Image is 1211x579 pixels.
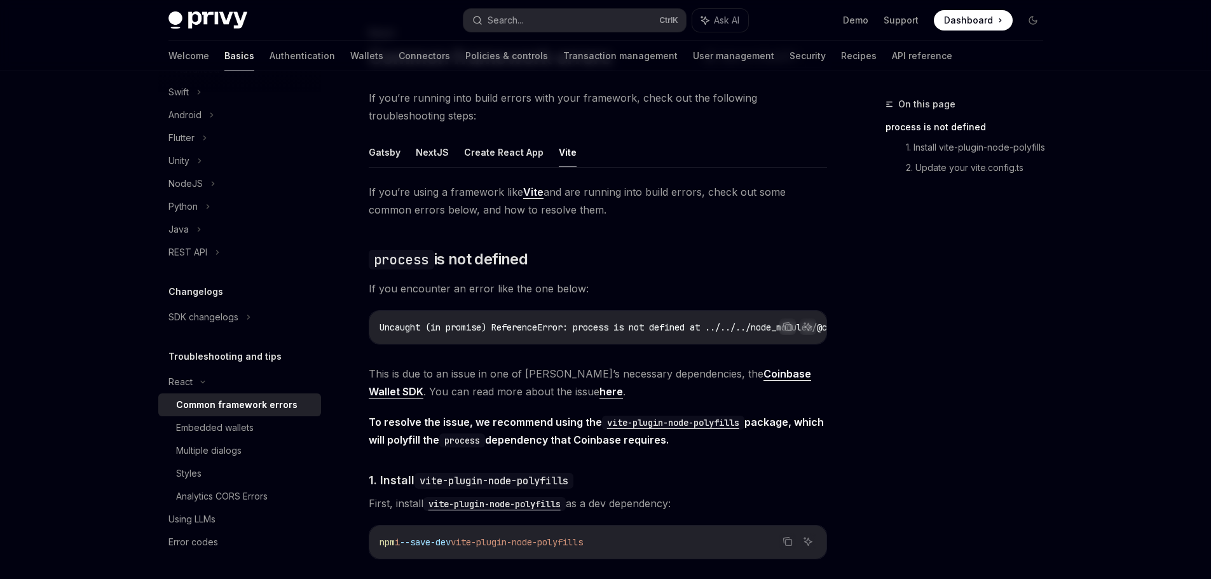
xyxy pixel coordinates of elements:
button: Copy the contents from the code block [779,533,796,550]
span: i [395,536,400,548]
a: Security [790,41,826,71]
a: Common framework errors [158,393,321,416]
strong: To resolve the issue, we recommend using the package, which will polyfill the dependency that Coi... [369,416,824,446]
div: Swift [168,85,189,100]
span: If you’re running into build errors with your framework, check out the following troubleshooting ... [369,89,827,125]
h5: Troubleshooting and tips [168,349,282,364]
span: This is due to an issue in one of [PERSON_NAME]’s necessary dependencies, the . You can read more... [369,365,827,400]
button: Vite [559,137,577,167]
code: process [439,433,485,447]
h5: Changelogs [168,284,223,299]
a: Analytics CORS Errors [158,485,321,508]
span: 1. Install [369,472,573,489]
a: vite-plugin-node-polyfills [602,416,744,428]
code: vite-plugin-node-polyfills [423,497,566,511]
button: Search...CtrlK [463,9,686,32]
a: here [599,385,623,398]
span: Ctrl K [659,15,678,25]
div: Python [168,199,198,214]
a: process is not defined [886,117,1053,137]
button: Copy the contents from the code block [779,318,796,335]
div: NodeJS [168,176,203,191]
span: vite-plugin-node-polyfills [451,536,583,548]
a: Dashboard [934,10,1013,31]
span: If you encounter an error like the one below: [369,280,827,297]
code: vite-plugin-node-polyfills [414,473,573,489]
a: Embedded wallets [158,416,321,439]
span: Ask AI [714,14,739,27]
div: SDK changelogs [168,310,238,325]
span: Dashboard [944,14,993,27]
button: Ask AI [692,9,748,32]
a: vite-plugin-node-polyfills [423,497,566,510]
a: Policies & controls [465,41,548,71]
div: Error codes [168,535,218,550]
a: Authentication [270,41,335,71]
a: Multiple dialogs [158,439,321,462]
a: 1. Install vite-plugin-node-polyfills [906,137,1053,158]
span: Uncaught (in promise) ReferenceError: process is not defined at ../../../node_modules/@coinbase/w... [380,322,1051,333]
div: Using LLMs [168,512,216,527]
a: Recipes [841,41,877,71]
a: User management [693,41,774,71]
a: Transaction management [563,41,678,71]
code: vite-plugin-node-polyfills [602,416,744,430]
div: Unity [168,153,189,168]
div: Styles [176,466,202,481]
div: Analytics CORS Errors [176,489,268,504]
span: npm [380,536,395,548]
a: Basics [224,41,254,71]
span: First, install as a dev dependency: [369,494,827,512]
span: --save-dev [400,536,451,548]
code: process [369,250,434,269]
a: Demo [843,14,868,27]
a: Wallets [350,41,383,71]
button: Ask AI [800,318,816,335]
span: If you’re using a framework like and are running into build errors, check out some common errors ... [369,183,827,219]
a: Vite [523,186,544,199]
button: Create React App [464,137,544,167]
div: Common framework errors [176,397,298,412]
div: Android [168,107,202,123]
div: REST API [168,245,207,260]
a: Using LLMs [158,508,321,531]
div: Multiple dialogs [176,443,242,458]
a: Support [884,14,919,27]
button: NextJS [416,137,449,167]
button: Ask AI [800,533,816,550]
a: Styles [158,462,321,485]
span: On this page [898,97,955,112]
a: Welcome [168,41,209,71]
a: Connectors [399,41,450,71]
div: Search... [488,13,523,28]
div: Embedded wallets [176,420,254,435]
img: dark logo [168,11,247,29]
a: API reference [892,41,952,71]
button: Gatsby [369,137,400,167]
a: Error codes [158,531,321,554]
div: Java [168,222,189,237]
a: 2. Update your vite.config.ts [906,158,1053,178]
span: is not defined [369,249,528,269]
div: React [168,374,193,390]
div: Flutter [168,130,195,146]
button: Toggle dark mode [1023,10,1043,31]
